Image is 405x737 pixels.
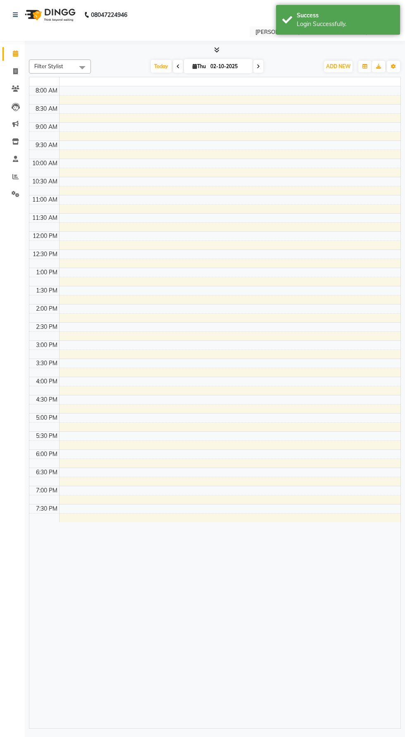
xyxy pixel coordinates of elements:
[34,395,59,404] div: 4:30 PM
[31,250,59,259] div: 12:30 PM
[324,61,353,72] button: ADD NEW
[34,268,59,277] div: 1:00 PM
[31,232,59,240] div: 12:00 PM
[297,20,394,29] div: Login Successfully.
[31,177,59,186] div: 10:30 AM
[34,414,59,422] div: 5:00 PM
[91,3,127,26] b: 08047224946
[31,195,59,204] div: 11:00 AM
[31,214,59,222] div: 11:30 AM
[34,304,59,313] div: 2:00 PM
[34,377,59,386] div: 4:00 PM
[34,450,59,459] div: 6:00 PM
[34,486,59,495] div: 7:00 PM
[34,105,59,113] div: 8:30 AM
[34,86,59,95] div: 8:00 AM
[34,123,59,131] div: 9:00 AM
[34,359,59,368] div: 3:30 PM
[34,468,59,477] div: 6:30 PM
[21,3,78,26] img: logo
[31,159,59,168] div: 10:00 AM
[34,323,59,331] div: 2:30 PM
[34,504,59,513] div: 7:30 PM
[208,60,249,73] input: 2025-10-02
[34,286,59,295] div: 1:30 PM
[326,63,350,69] span: ADD NEW
[34,341,59,349] div: 3:00 PM
[34,141,59,150] div: 9:30 AM
[34,432,59,440] div: 5:30 PM
[297,11,394,20] div: Success
[34,63,63,69] span: Filter Stylist
[191,63,208,69] span: Thu
[151,60,172,73] span: Today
